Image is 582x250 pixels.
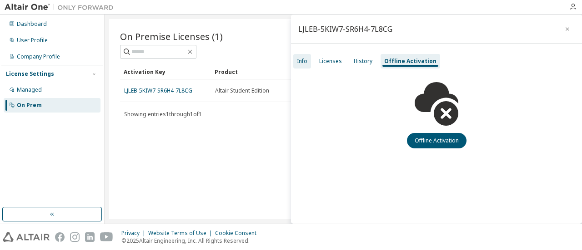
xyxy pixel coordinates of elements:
[85,232,95,242] img: linkedin.svg
[215,230,262,237] div: Cookie Consent
[17,86,42,93] div: Managed
[148,230,215,237] div: Website Terms of Use
[384,58,436,65] div: Offline Activation
[70,232,80,242] img: instagram.svg
[17,53,60,60] div: Company Profile
[3,232,50,242] img: altair_logo.svg
[319,58,342,65] div: Licenses
[17,37,48,44] div: User Profile
[124,110,202,118] span: Showing entries 1 through 1 of 1
[6,70,54,78] div: License Settings
[121,230,148,237] div: Privacy
[5,3,118,12] img: Altair One
[297,58,307,65] div: Info
[407,133,467,148] button: Offline Activation
[100,232,113,242] img: youtube.svg
[215,87,269,94] span: Altair Student Edition
[298,25,392,33] div: LJLEB-5KIW7-SR6H4-7L8CG
[120,30,223,43] span: On Premise Licenses (1)
[124,87,192,94] a: LJLEB-5KIW7-SR6H4-7L8CG
[354,58,372,65] div: History
[55,232,65,242] img: facebook.svg
[121,237,262,245] p: © 2025 Altair Engineering, Inc. All Rights Reserved.
[17,102,42,109] div: On Prem
[124,64,207,79] div: Activation Key
[17,20,47,28] div: Dashboard
[215,64,298,79] div: Product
